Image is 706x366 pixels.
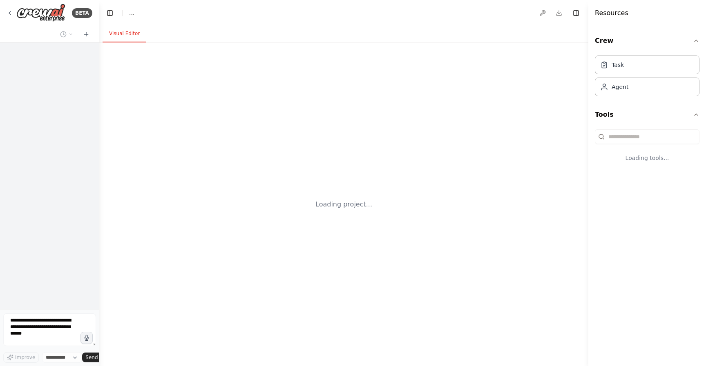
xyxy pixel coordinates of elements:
[57,29,76,39] button: Switch to previous chat
[129,9,134,17] span: ...
[85,354,98,361] span: Send
[129,9,134,17] nav: breadcrumb
[612,61,624,69] div: Task
[595,29,699,52] button: Crew
[570,7,582,19] button: Hide right sidebar
[595,52,699,103] div: Crew
[315,200,372,209] div: Loading project...
[80,29,93,39] button: Start a new chat
[612,83,628,91] div: Agent
[15,354,35,361] span: Improve
[72,8,92,18] div: BETA
[595,103,699,126] button: Tools
[595,8,628,18] h4: Resources
[80,332,93,344] button: Click to speak your automation idea
[104,7,116,19] button: Hide left sidebar
[103,25,146,42] button: Visual Editor
[16,4,65,22] img: Logo
[3,352,39,363] button: Improve
[595,126,699,175] div: Tools
[82,353,107,362] button: Send
[595,147,699,169] div: Loading tools...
